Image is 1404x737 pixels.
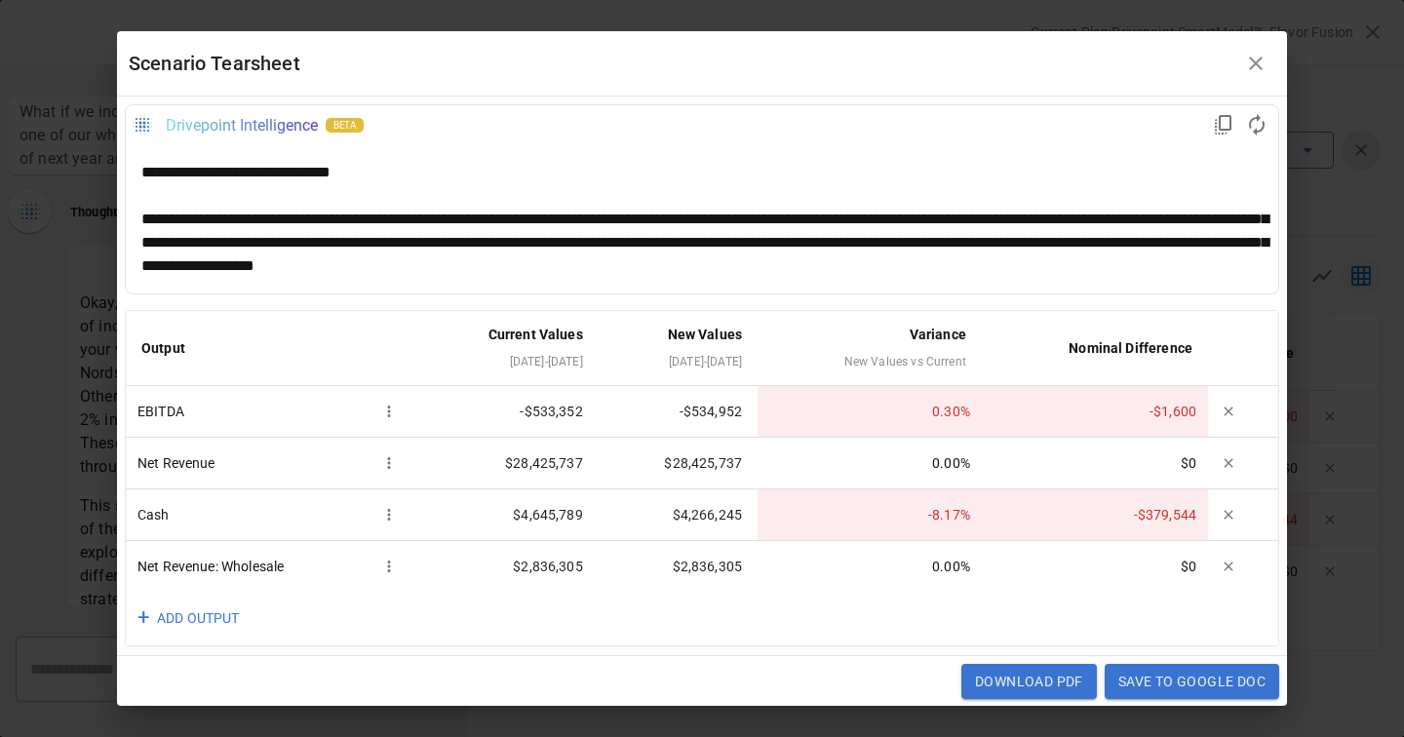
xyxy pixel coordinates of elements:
div: New Values vs Current [773,350,966,373]
td: $0 [982,438,1208,489]
button: Download PDF [961,664,1097,699]
div: EBITDA [137,398,403,425]
button: Save to Google Doc [1105,664,1279,699]
td: $2,836,305 [599,541,758,592]
td: -$533,352 [414,386,599,438]
span: + [137,600,149,638]
td: 0.00 % [758,541,982,592]
div: Net Revenue [137,449,403,477]
th: New Values [599,311,758,386]
td: -8.17 % [758,489,982,541]
td: $0 [982,541,1208,592]
div: [DATE] - [DATE] [430,350,583,373]
th: Nominal Difference [982,311,1208,386]
td: -$534,952 [599,386,758,438]
td: $28,425,737 [599,438,758,489]
td: $4,645,789 [414,489,599,541]
td: -$379,544 [982,489,1208,541]
div: beta [326,118,364,133]
div: Cash [137,501,403,528]
div: Scenario Tearsheet [129,48,1236,79]
td: $28,425,737 [414,438,599,489]
td: $2,836,305 [414,541,599,592]
th: Variance [758,311,982,386]
div: Drivepoint Intelligence [166,116,318,135]
div: Net Revenue: Wholesale [137,553,403,580]
th: Current Values [414,311,599,386]
button: +ADD OUTPUT [126,592,254,645]
td: 0.30 % [758,386,982,438]
td: 0.00 % [758,438,982,489]
th: Output [126,311,414,386]
div: [DATE] - [DATE] [614,350,742,373]
td: $4,266,245 [599,489,758,541]
td: -$1,600 [982,386,1208,438]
